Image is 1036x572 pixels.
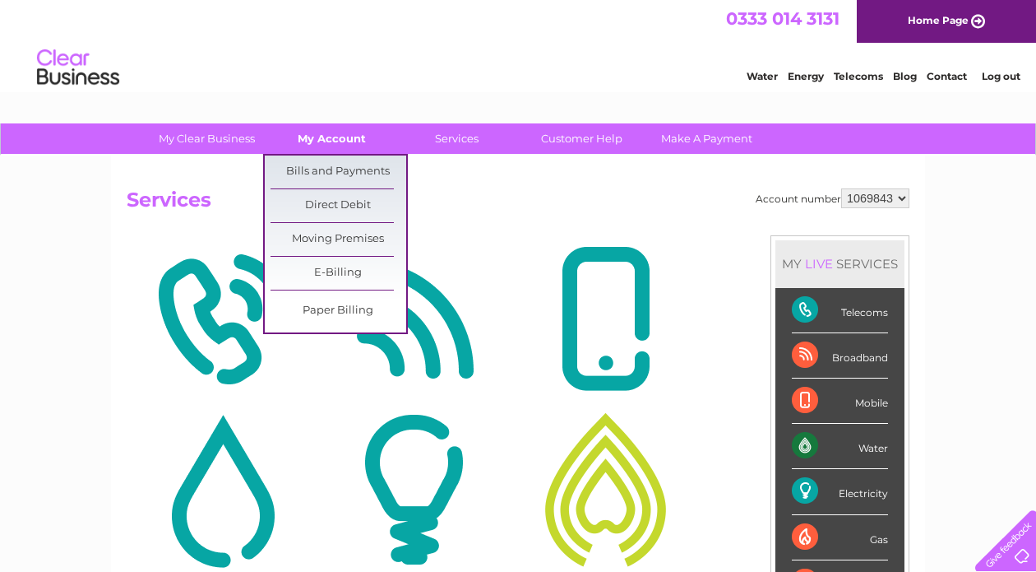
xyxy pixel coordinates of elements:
div: Broadband [792,333,888,379]
img: Mobile [514,239,697,399]
div: Electricity [792,469,888,514]
a: Make A Payment [639,123,775,154]
div: Gas [792,515,888,560]
div: MY SERVICES [775,240,904,287]
div: Account number [756,188,909,208]
img: Telecoms [131,239,314,399]
a: Paper Billing [271,295,406,328]
div: LIVE [802,256,836,272]
a: Bills and Payments [271,156,406,188]
img: Broadband [322,239,506,399]
a: E-Billing [271,257,406,290]
img: Gas [514,410,697,570]
a: Moving Premises [271,223,406,256]
img: logo.png [36,43,120,93]
a: Direct Debit [271,189,406,222]
a: Services [389,123,525,154]
a: Energy [788,70,824,82]
a: Contact [927,70,967,82]
a: Telecoms [834,70,883,82]
a: My Clear Business [139,123,275,154]
a: Log out [982,70,1020,82]
div: Mobile [792,379,888,424]
a: Blog [893,70,917,82]
div: Water [792,424,888,469]
div: Telecoms [792,288,888,333]
a: 0333 014 3131 [726,8,839,29]
a: My Account [264,123,400,154]
h2: Services [127,188,909,220]
img: Electricity [322,410,506,570]
img: Water [131,410,314,570]
a: Customer Help [514,123,650,154]
div: Clear Business is a trading name of Verastar Limited (registered in [GEOGRAPHIC_DATA] No. 3667643... [4,9,781,80]
a: Water [747,70,778,82]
